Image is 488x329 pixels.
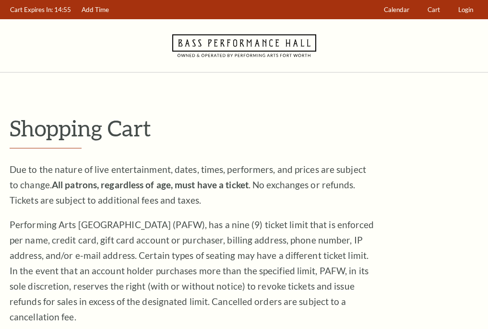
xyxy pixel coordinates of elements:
[10,217,374,325] p: Performing Arts [GEOGRAPHIC_DATA] (PAFW), has a nine (9) ticket limit that is enforced per name, ...
[77,0,114,19] a: Add Time
[10,164,366,206] span: Due to the nature of live entertainment, dates, times, performers, and prices are subject to chan...
[54,6,71,13] span: 14:55
[458,6,473,13] span: Login
[428,6,440,13] span: Cart
[384,6,409,13] span: Calendar
[454,0,478,19] a: Login
[52,179,249,190] strong: All patrons, regardless of age, must have a ticket
[423,0,445,19] a: Cart
[10,6,53,13] span: Cart Expires In:
[380,0,414,19] a: Calendar
[10,116,478,140] p: Shopping Cart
